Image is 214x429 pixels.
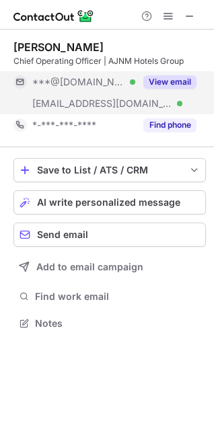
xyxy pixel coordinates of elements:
[13,8,94,24] img: ContactOut v5.3.10
[13,190,206,214] button: AI write personalized message
[13,287,206,306] button: Find work email
[13,255,206,279] button: Add to email campaign
[32,76,125,88] span: ***@[DOMAIN_NAME]
[13,158,206,182] button: save-profile-one-click
[35,317,201,329] span: Notes
[32,97,172,110] span: [EMAIL_ADDRESS][DOMAIN_NAME]
[35,290,201,303] span: Find work email
[143,75,197,89] button: Reveal Button
[13,40,104,54] div: [PERSON_NAME]
[37,165,182,175] div: Save to List / ATS / CRM
[36,262,143,272] span: Add to email campaign
[37,229,88,240] span: Send email
[143,118,197,132] button: Reveal Button
[13,55,206,67] div: Chief Operating Officer | AJNM Hotels Group
[13,314,206,333] button: Notes
[37,197,180,208] span: AI write personalized message
[13,223,206,247] button: Send email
